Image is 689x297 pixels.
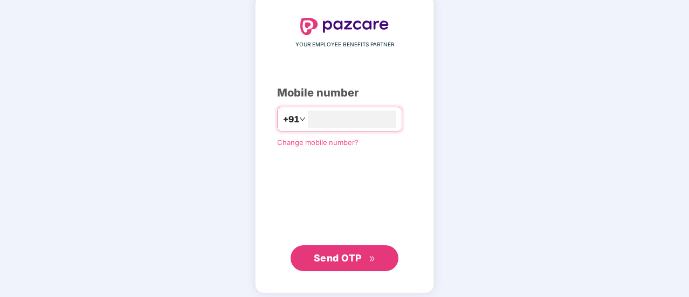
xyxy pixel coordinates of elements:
[291,245,398,271] button: Send OTPdouble-right
[300,18,389,35] img: logo
[299,116,306,122] span: down
[314,252,362,264] span: Send OTP
[283,113,299,126] span: +91
[369,255,376,263] span: double-right
[277,138,359,147] a: Change mobile number?
[295,40,394,49] span: YOUR EMPLOYEE BENEFITS PARTNER
[277,85,412,101] div: Mobile number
